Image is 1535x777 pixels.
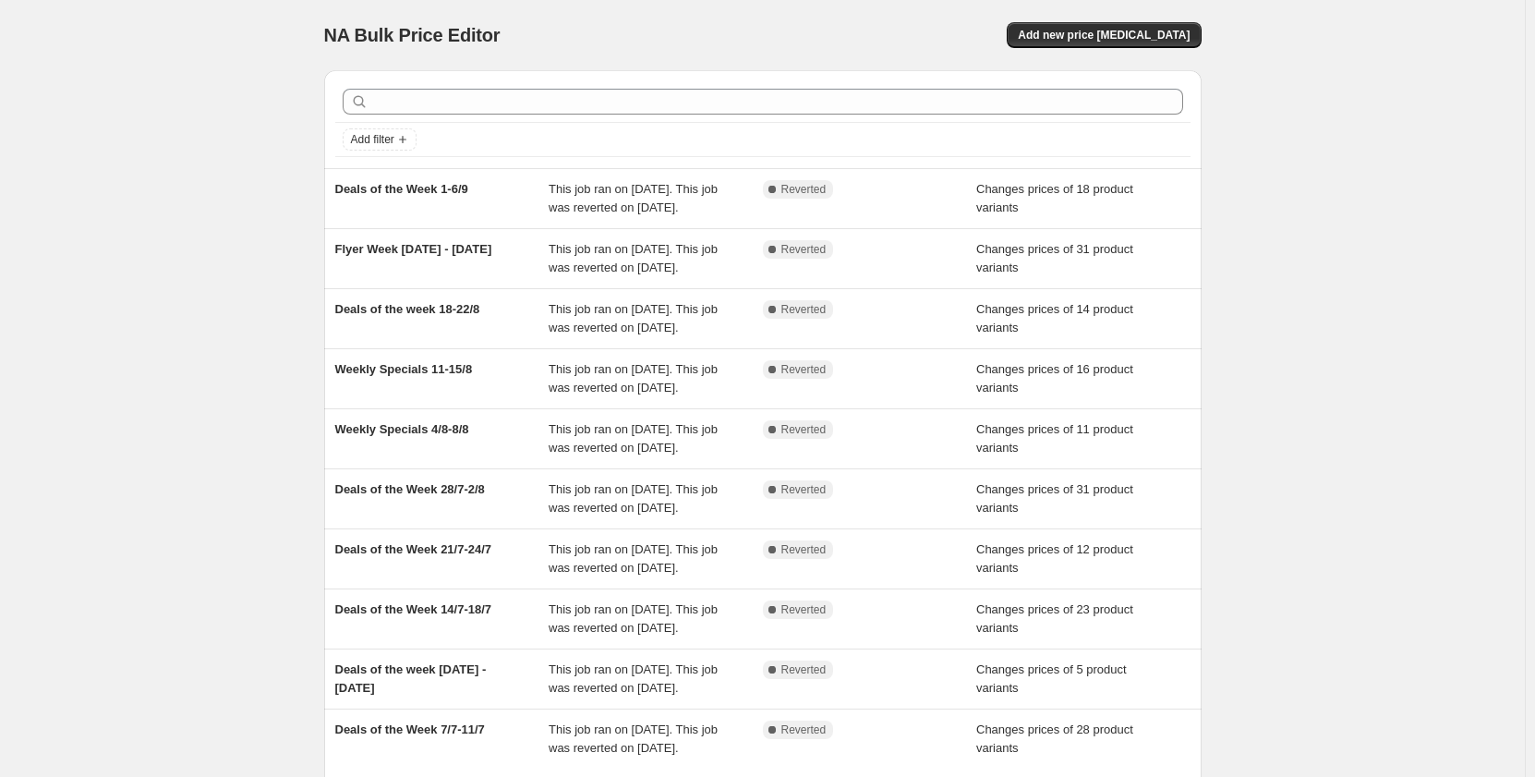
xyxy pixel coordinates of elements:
[335,662,487,695] span: Deals of the week [DATE] - [DATE]
[781,242,827,257] span: Reverted
[781,182,827,197] span: Reverted
[335,182,468,196] span: Deals of the Week 1-6/9
[781,302,827,317] span: Reverted
[976,422,1133,455] span: Changes prices of 11 product variants
[343,128,417,151] button: Add filter
[976,362,1133,395] span: Changes prices of 16 product variants
[549,302,718,334] span: This job ran on [DATE]. This job was reverted on [DATE].
[976,182,1133,214] span: Changes prices of 18 product variants
[976,242,1133,274] span: Changes prices of 31 product variants
[781,422,827,437] span: Reverted
[1007,22,1201,48] button: Add new price [MEDICAL_DATA]
[1018,28,1190,42] span: Add new price [MEDICAL_DATA]
[324,25,501,45] span: NA Bulk Price Editor
[335,302,480,316] span: Deals of the week 18-22/8
[549,182,718,214] span: This job ran on [DATE]. This job was reverted on [DATE].
[976,302,1133,334] span: Changes prices of 14 product variants
[549,722,718,755] span: This job ran on [DATE]. This job was reverted on [DATE].
[335,602,492,616] span: Deals of the Week 14/7-18/7
[335,362,473,376] span: Weekly Specials 11-15/8
[976,602,1133,635] span: Changes prices of 23 product variants
[549,662,718,695] span: This job ran on [DATE]. This job was reverted on [DATE].
[549,482,718,515] span: This job ran on [DATE]. This job was reverted on [DATE].
[335,542,492,556] span: Deals of the Week 21/7-24/7
[781,542,827,557] span: Reverted
[976,722,1133,755] span: Changes prices of 28 product variants
[781,362,827,377] span: Reverted
[335,482,485,496] span: Deals of the Week 28/7-2/8
[549,602,718,635] span: This job ran on [DATE]. This job was reverted on [DATE].
[781,482,827,497] span: Reverted
[976,662,1127,695] span: Changes prices of 5 product variants
[549,362,718,395] span: This job ran on [DATE]. This job was reverted on [DATE].
[781,602,827,617] span: Reverted
[549,422,718,455] span: This job ran on [DATE]. This job was reverted on [DATE].
[335,422,469,436] span: Weekly Specials 4/8-8/8
[335,242,492,256] span: Flyer Week [DATE] - [DATE]
[781,722,827,737] span: Reverted
[549,542,718,575] span: This job ran on [DATE]. This job was reverted on [DATE].
[781,662,827,677] span: Reverted
[976,542,1133,575] span: Changes prices of 12 product variants
[976,482,1133,515] span: Changes prices of 31 product variants
[335,722,485,736] span: Deals of the Week 7/7-11/7
[351,132,394,147] span: Add filter
[549,242,718,274] span: This job ran on [DATE]. This job was reverted on [DATE].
